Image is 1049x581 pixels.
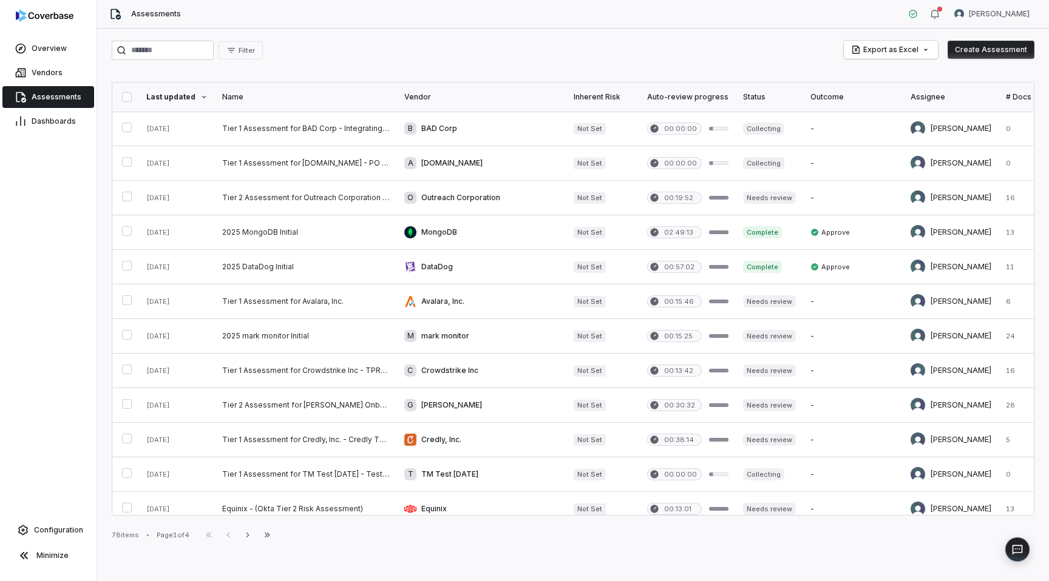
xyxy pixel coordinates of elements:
td: - [803,457,903,492]
img: Samuel Folarin avatar [911,156,925,170]
td: - [803,388,903,423]
td: - [803,492,903,526]
button: Filter [219,41,263,59]
a: Overview [2,38,94,59]
img: Tomo Majima avatar [911,467,925,482]
img: Adeola Ajiginni avatar [911,121,925,136]
img: Sayantan Bhattacherjee avatar [911,225,925,240]
span: Vendors [32,68,63,78]
div: Outcome [810,92,896,102]
span: Assessments [32,92,81,102]
div: Page 1 of 4 [157,531,189,540]
span: Overview [32,44,67,53]
div: Auto-review progress [647,92,728,102]
div: Last updated [146,92,208,102]
td: - [803,112,903,146]
td: - [803,181,903,215]
button: Sayantan Bhattacherjee avatar[PERSON_NAME] [947,5,1037,23]
button: Export as Excel [844,41,938,59]
img: logo-D7KZi-bG.svg [16,10,73,22]
span: Assessments [131,9,181,19]
td: - [803,319,903,354]
div: • [146,531,149,539]
img: Samuel Folarin avatar [911,502,925,516]
div: Inherent Risk [574,92,633,102]
td: - [803,284,903,319]
td: - [803,354,903,388]
td: - [803,146,903,181]
div: Status [743,92,796,102]
img: Sayantan Bhattacherjee avatar [911,190,925,205]
span: Dashboards [32,116,76,126]
div: 78 items [112,531,139,540]
img: Sayantan Bhattacherjee avatar [911,329,925,343]
img: Sayantan Bhattacherjee avatar [911,260,925,274]
td: - [803,423,903,457]
span: Filter [239,46,255,55]
a: Assessments [2,86,94,108]
div: Vendor [404,92,559,102]
img: Sayantan Bhattacherjee avatar [954,9,964,19]
div: Name [222,92,390,102]
img: Adeola Ajiginni avatar [911,363,925,378]
a: Vendors [2,62,94,84]
div: # Docs [1006,92,1031,102]
a: Configuration [5,519,92,541]
span: [PERSON_NAME] [969,9,1030,19]
button: Create Assessment [948,41,1034,59]
img: Samuel Folarin avatar [911,398,925,412]
img: Samuel Folarin avatar [911,294,925,309]
button: Minimize [5,543,92,568]
div: Assignee [911,92,991,102]
span: Minimize [36,551,69,560]
span: Configuration [34,525,83,535]
img: Samuel Folarin avatar [911,432,925,447]
a: Dashboards [2,110,94,132]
